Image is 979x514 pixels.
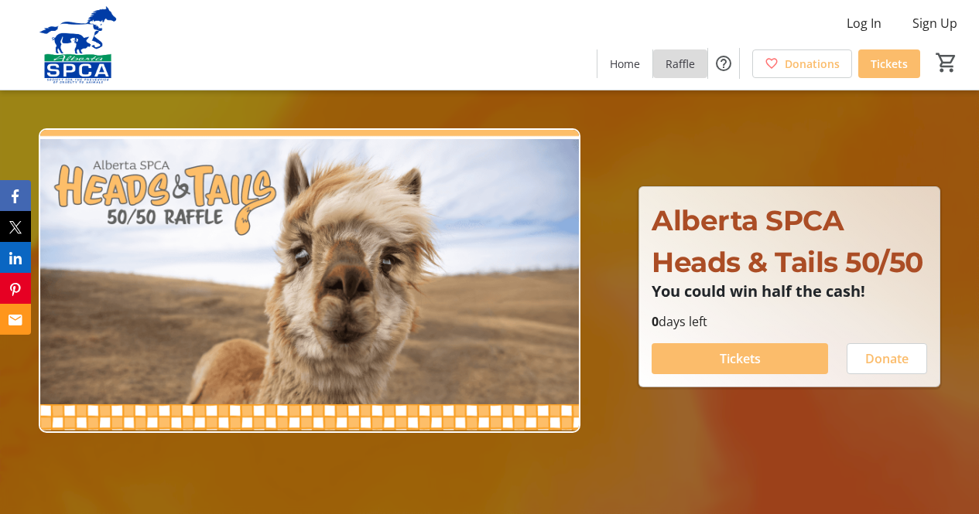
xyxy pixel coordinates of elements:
a: Donations [752,49,852,78]
button: Sign Up [900,11,970,36]
span: Alberta SPCA [652,203,844,237]
span: Raffle [666,56,695,72]
button: Log In [834,11,894,36]
img: Alberta SPCA's Logo [9,6,147,83]
span: Donations [785,56,840,72]
button: Help [708,48,739,79]
span: Home [610,56,640,72]
p: You could win half the cash! [652,283,927,300]
span: 0 [652,313,659,330]
span: Sign Up [912,14,957,32]
span: Tickets [871,56,908,72]
button: Tickets [652,343,828,374]
button: Cart [933,49,960,77]
a: Raffle [653,49,707,78]
span: Tickets [720,349,761,368]
p: days left [652,312,927,331]
a: Tickets [858,49,920,78]
button: Donate [847,343,927,374]
a: Home [597,49,652,78]
span: Heads & Tails 50/50 [652,245,923,279]
img: Campaign CTA Media Photo [39,128,580,433]
span: Log In [847,14,881,32]
span: Donate [865,349,909,368]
